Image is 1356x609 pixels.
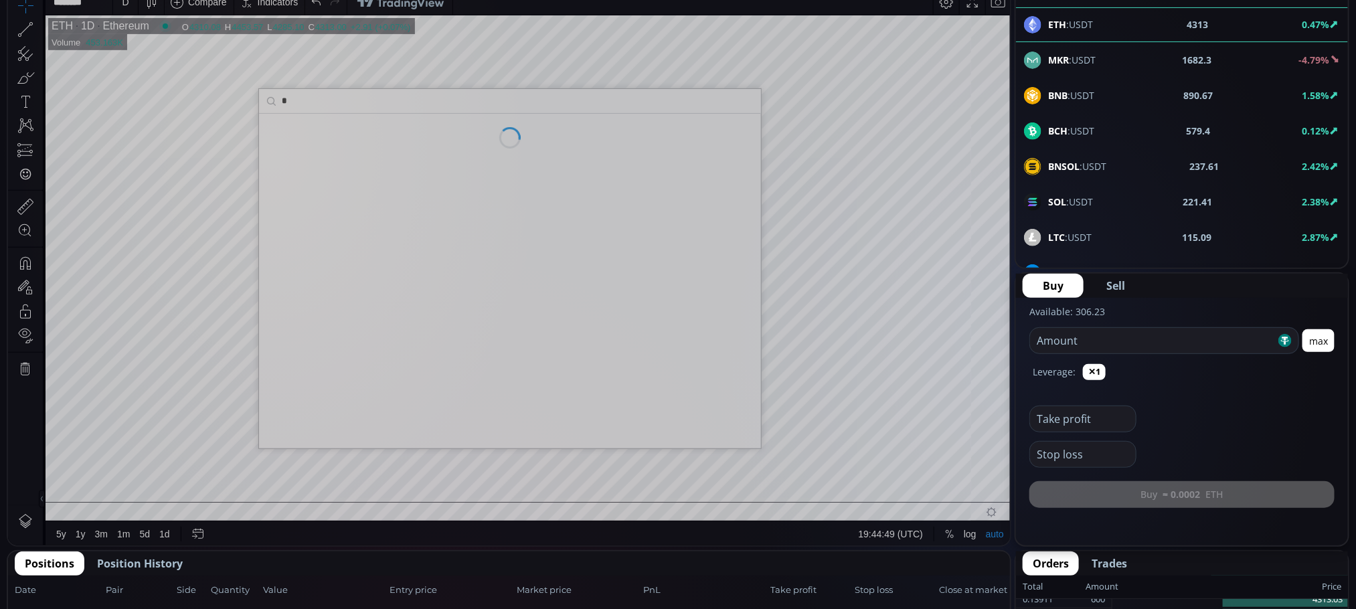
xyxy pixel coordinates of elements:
b: 579.4 [1186,124,1210,138]
div: 4310.08 [181,33,213,43]
div: Price [1118,578,1341,596]
b: 115.09 [1182,230,1211,244]
span: PnL [644,584,767,597]
b: -4.79% [1298,54,1329,66]
b: 1682.3 [1183,53,1212,67]
span: Pair [106,584,173,597]
b: SOL [1048,195,1066,208]
b: MKR [1048,54,1069,66]
span: :USDT [1048,53,1096,67]
button: Sell [1086,274,1145,298]
b: 1.58% [1302,89,1329,102]
span: 19:44:49 (UTC) [851,539,915,550]
div: Toggle Percentage [932,532,951,557]
div: Market open [151,31,163,43]
div: 4313.00 [307,33,339,43]
div: 4285.10 [265,33,296,43]
label: Leverage: [1033,365,1076,379]
div: 453.163K [78,48,115,58]
b: BNB [1048,89,1068,102]
div: L [259,33,264,43]
span: Sell [1106,278,1125,294]
b: 2.87% [1302,231,1329,244]
b: -2.01% [1298,266,1329,279]
span: Market price [517,584,640,597]
b: 237.61 [1189,159,1219,173]
div: 0.13911 [1023,591,1053,608]
div: Go to [179,532,201,557]
span: :USDT [1048,195,1093,209]
span: Stop loss [855,584,935,597]
div: 3m [87,539,100,550]
div: 1m [109,539,122,550]
span: Position History [97,555,183,572]
b: 24.36 [1188,266,1212,280]
div: Amount [1086,578,1118,596]
div: 1d [151,539,162,550]
div: Ethereum [86,31,141,43]
span: :USDT [1048,230,1092,244]
span: :USDT [1048,159,1106,173]
button: ✕1 [1083,364,1106,380]
div: 5d [132,539,143,550]
div: H [217,33,224,43]
div: Total [1023,578,1086,596]
div: D [114,7,120,18]
button: Position History [87,551,193,576]
div: Volume [44,48,72,58]
span: :USDT [1048,266,1101,280]
div: ETH [44,31,65,43]
span: Side [177,584,207,597]
b: 0.12% [1302,124,1329,137]
button: 19:44:49 (UTC) [846,532,920,557]
b: 221.41 [1183,195,1212,209]
span: Buy [1043,278,1064,294]
b: BNSOL [1048,160,1080,173]
div: Toggle Auto Scale [973,532,1001,557]
b: LTC [1048,231,1065,244]
b: 890.67 [1183,88,1213,102]
div: auto [978,539,996,550]
span: :USDT [1048,88,1094,102]
span: :USDT [1048,124,1094,138]
div: 5y [48,539,58,550]
span: Take profit [770,584,851,597]
div: Compare [180,7,219,18]
div:  [12,179,23,191]
span: Positions [25,555,74,572]
button: Buy [1023,274,1084,298]
b: DASH [1048,266,1074,279]
button: Trades [1082,551,1137,576]
span: Close at market [939,584,1003,597]
button: max [1302,329,1335,352]
span: Entry price [390,584,513,597]
b: 2.42% [1302,160,1329,173]
div: O [174,33,181,43]
div: log [956,539,968,550]
span: Trades [1092,555,1127,572]
div: 4313.03 [1112,591,1348,609]
b: 2.38% [1302,195,1329,208]
div: 600 [1091,591,1105,608]
button: Positions [15,551,84,576]
div: 1D [65,31,86,43]
div: C [301,33,307,43]
div: Hide Drawings Toolbar [31,501,37,519]
span: Value [263,584,386,597]
span: Date [15,584,102,597]
div: +2.91 (+0.07%) [343,33,403,43]
div: Toggle Log Scale [951,532,973,557]
div: 4453.57 [224,33,255,43]
button: Orders [1023,551,1079,576]
b: BCH [1048,124,1068,137]
div: Indicators [250,7,290,18]
span: Quantity [211,584,259,597]
span: Orders [1033,555,1069,572]
label: Available: 306.23 [1029,305,1105,318]
div: 1y [68,539,78,550]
